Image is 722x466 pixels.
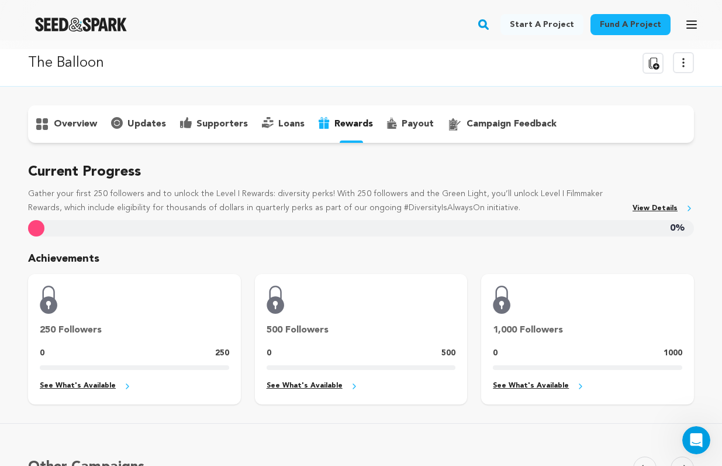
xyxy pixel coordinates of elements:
a: Fund a project [590,14,671,35]
p: 0 [40,347,44,361]
button: go back [8,5,30,27]
p: 250 [215,347,229,361]
button: Gif picker [37,376,46,386]
button: Home [183,5,205,27]
div: Close [205,5,226,26]
button: rewards [312,115,380,133]
a: See What's Available [493,379,682,393]
p: overview [54,117,97,131]
button: supporters [173,115,255,133]
span: 0% [670,220,685,237]
div: Profile image for Akindele [50,6,68,25]
p: Gather your first 250 followers and to unlock the Level I Rewards: diversity perks! With 250 foll... [28,187,623,215]
button: campaign feedback [441,115,564,133]
a: View Details [633,202,694,215]
p: Achievements [28,251,694,268]
div: Crowdfunding Support says… [9,92,224,241]
a: See What's Available [267,379,456,393]
button: overview [28,115,104,133]
p: 1000 [664,347,682,361]
a: Start a project [500,14,583,35]
button: payout [380,115,441,133]
p: 0 [493,347,498,361]
p: updates [127,117,166,131]
div: Thanks for choosing Seed&Spark for your project! If you have any questions as you go, just let us... [19,99,182,133]
h5: Current Progress [28,162,694,183]
button: Upload attachment [56,376,65,386]
img: Seed&Spark Logo Dark Mode [35,18,127,32]
a: Seed&Spark Homepage [35,18,127,32]
p: campaign feedback [467,117,557,131]
button: Start recording [74,376,84,386]
a: See What's Available [40,379,229,393]
button: updates [104,115,173,133]
p: loans [278,117,305,131]
p: payout [402,117,434,131]
p: 500 Followers [267,323,456,337]
i: A gentle reminder Seed&Spark is a small (and mighty!) team of lovely humans. As of [DATE], Seed&S... [19,140,169,207]
p: 500 [441,347,455,361]
p: Within a day [99,15,147,26]
div: Profile image for Crowdfunding [66,6,85,25]
button: loans [255,115,312,133]
p: supporters [196,117,248,131]
div: Thanks for choosing Seed&Spark for your project! If you have any questions as you go, just let us... [9,92,192,215]
button: Send a message… [201,372,219,390]
iframe: Intercom live chat [682,426,710,454]
div: Crowdfunding Support • [DATE] [19,217,131,224]
p: The Balloon [28,53,104,74]
p: 0 [267,347,271,361]
button: Emoji picker [18,376,27,386]
textarea: Message… [10,352,224,372]
p: 1,000 Followers [493,323,682,337]
p: 250 Followers [40,323,229,337]
img: Profile image for Mike [33,6,52,25]
p: rewards [334,117,373,131]
h1: Seed&Spark [89,6,146,15]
